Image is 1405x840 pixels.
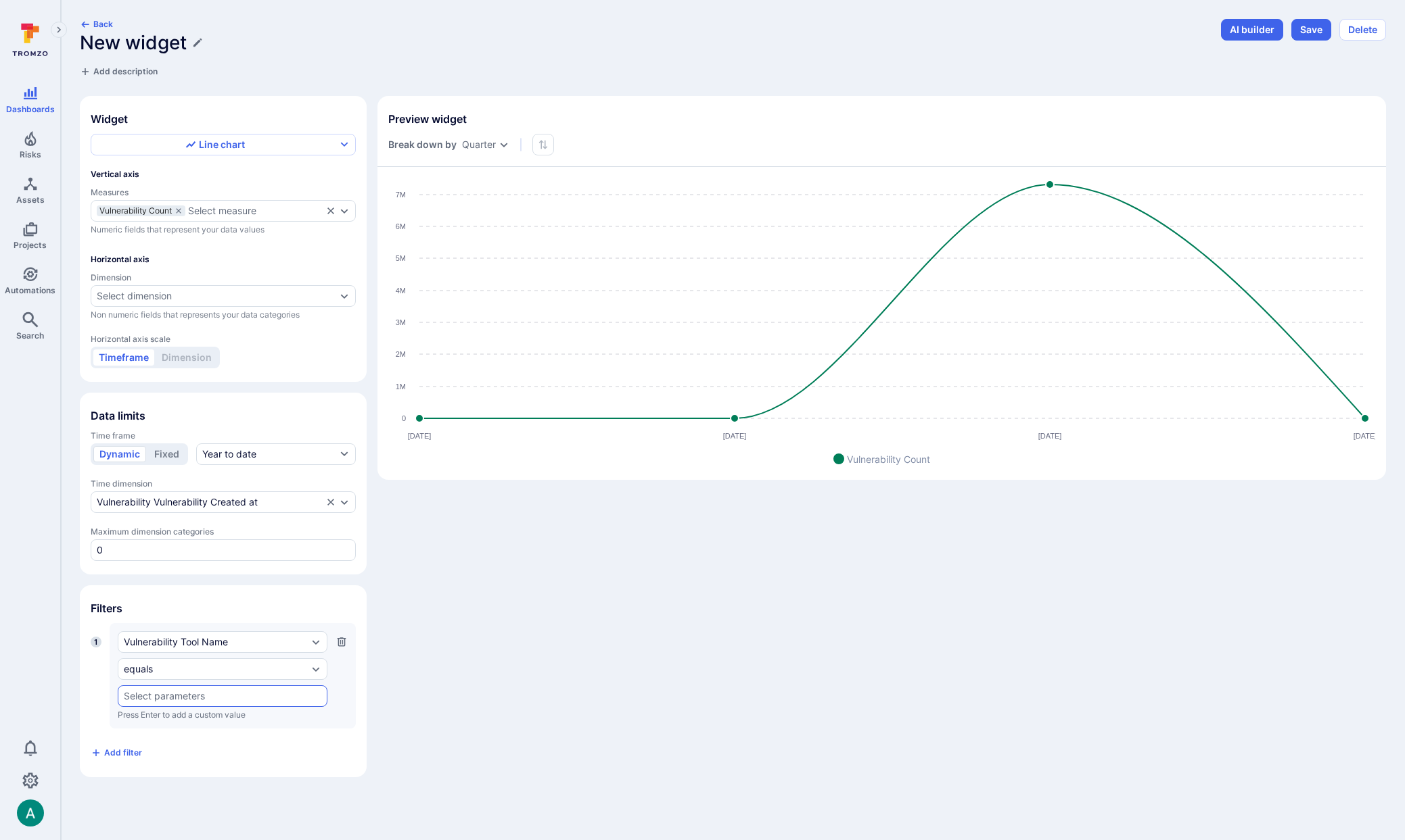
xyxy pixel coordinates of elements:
span: Horizontal axis [91,254,356,264]
button: Delete [1339,19,1386,41]
span: Vulnerability Count [99,207,172,215]
p: Press Enter to add a custom value [118,710,327,720]
button: Select measure [188,205,323,216]
text: [DATE] [1354,432,1377,440]
button: Expand dropdown [310,637,321,647]
text: 3M [396,318,406,326]
button: Select dimension [97,291,336,301]
div: Vulnerability Vulnerability Created at [97,497,258,508]
button: Expand dropdown [339,205,350,216]
input: Select parameters [124,691,321,701]
text: 4M [396,287,406,295]
button: Fixed [148,446,185,462]
h1: New widget [80,32,187,54]
span: Search [16,330,44,341]
span: Dashboards [6,104,55,114]
span: Dimension [91,272,356,282]
div: Line chart [185,138,245,151]
i: Expand navigation menu [54,24,64,36]
text: [DATE] [1038,432,1062,440]
button: Vulnerability Tool Name [124,637,308,647]
button: Year to date [196,443,356,465]
span: Non numeric fields that represents your data categories [91,310,356,320]
span: Add filter [104,747,142,758]
button: equals [124,664,308,674]
button: AI builder [1221,19,1283,41]
div: equals [124,664,153,674]
text: 7M [396,191,406,199]
span: Data limits [91,409,356,422]
div: Select dimension [97,291,172,301]
span: Assets [16,195,45,205]
div: Arjan Dehar [17,799,44,826]
input: Limit [97,543,350,557]
button: Expand navigation menu [51,22,67,38]
span: Horizontal axis scale [91,334,356,344]
div: Year to date [202,447,256,461]
span: Vertical axis [91,169,356,179]
span: Add description [93,66,158,76]
button: Add description [80,65,158,78]
button: Vulnerability Vulnerability Created at [97,497,323,508]
span: Measures [91,187,356,197]
span: Projects [14,240,47,250]
span: Filters [91,601,356,615]
button: Back [80,19,113,29]
div: Sorting is not supported by this widget type [532,134,554,155]
text: [DATE] [723,432,747,440]
div: time-dimension-test [91,491,356,513]
text: 0 [402,414,406,422]
div: Quarter [462,138,509,151]
span: Preview widget [377,112,1386,126]
button: Add filter [91,742,142,764]
span: Break down by [388,139,457,150]
span: Numeric fields that represent your data values [91,224,356,235]
button: Clear selection [325,205,336,216]
span: Time frame [91,430,356,441]
div: Select measure [188,205,256,216]
button: Expand dropdown [339,497,350,508]
span: Automations [5,285,55,295]
div: measures [91,200,356,222]
button: Save [1291,19,1331,41]
span: Vulnerability Count [847,452,930,466]
button: Edit title [192,37,203,48]
span: 1 [91,637,101,647]
text: [DATE] [408,432,432,440]
div: Select at least 1 dimension in order to be able to set it for the axis scale [91,347,220,368]
span: Widget [91,112,356,126]
div: Widget preview [377,166,1386,466]
span: Risks [20,149,41,159]
img: ACg8ocLSa5mPYBaXNx3eFu_EmspyJX0laNWN7cXOFirfQ7srZveEpg=s96-c [17,799,44,826]
div: Vulnerability Count [97,205,185,216]
div: Vulnerability Tool Name [118,631,327,653]
div: dimensions [91,285,356,307]
span: Maximum dimension categories [91,526,356,537]
button: Expand dropdown [339,291,350,301]
button: Expand dropdown [310,664,321,674]
text: 5M [396,254,406,262]
button: Dynamic [93,446,146,462]
span: Time dimension [91,478,356,489]
button: Clear selection [325,497,336,508]
text: 1M [396,382,406,391]
text: 2M [396,350,406,358]
button: Line chart [91,134,356,155]
text: 6M [396,222,406,230]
